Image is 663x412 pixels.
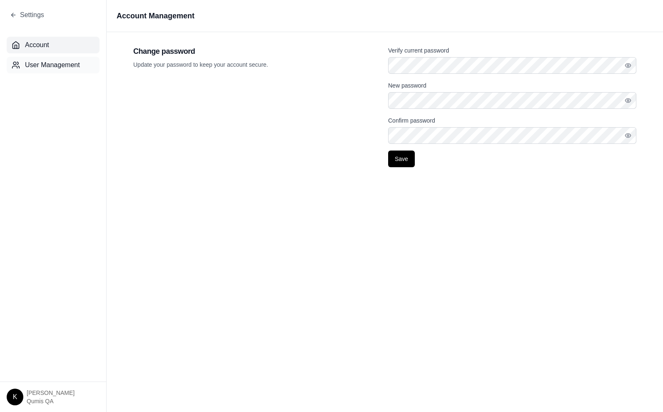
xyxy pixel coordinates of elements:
[25,40,49,50] span: Account
[27,397,75,405] span: Qumis QA
[388,82,426,89] label: New password
[133,60,381,69] p: Update your password to keep your account secure.
[388,117,435,124] label: Confirm password
[20,10,44,20] span: Settings
[388,151,415,167] button: Save
[388,47,449,54] label: Verify current password
[7,389,23,405] div: K
[27,389,75,397] span: [PERSON_NAME]
[7,37,100,53] button: Account
[133,45,381,57] h2: Change password
[25,60,80,70] span: User Management
[7,57,100,73] button: User Management
[10,10,44,20] button: Settings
